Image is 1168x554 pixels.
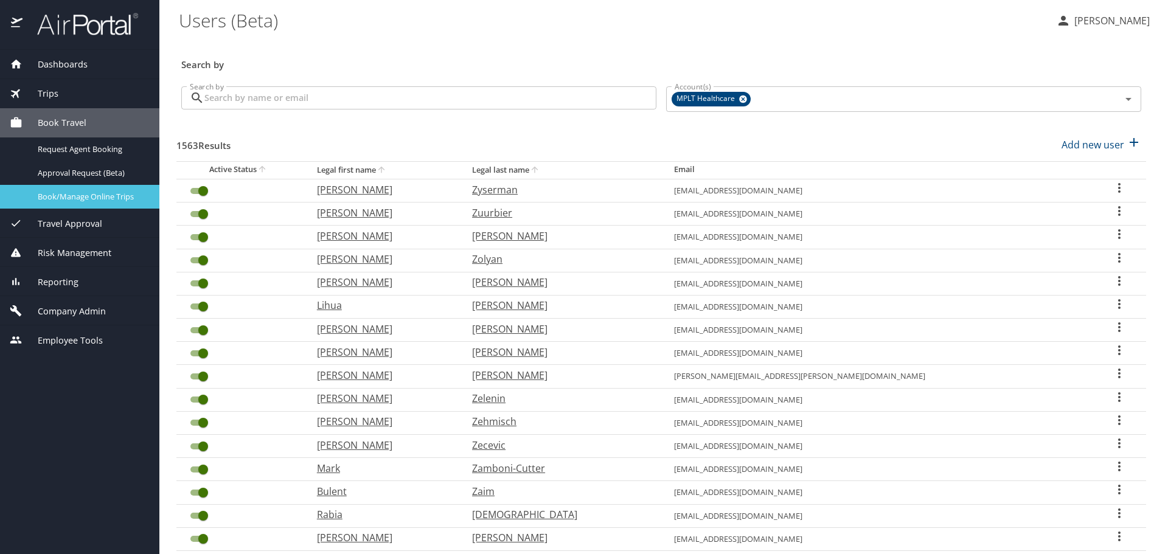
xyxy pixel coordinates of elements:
p: [PERSON_NAME] [472,275,650,289]
p: [PERSON_NAME] [317,368,448,383]
td: [EMAIL_ADDRESS][DOMAIN_NAME] [664,179,1093,202]
img: icon-airportal.png [11,12,24,36]
td: [EMAIL_ADDRESS][DOMAIN_NAME] [664,504,1093,527]
img: airportal-logo.png [24,12,138,36]
th: Legal first name [307,161,462,179]
p: [PERSON_NAME] [317,206,448,220]
span: Dashboards [23,58,88,71]
span: Employee Tools [23,334,103,347]
button: Add new user [1057,131,1146,158]
span: Company Admin [23,305,106,318]
p: Zolyan [472,252,650,266]
td: [PERSON_NAME][EMAIL_ADDRESS][PERSON_NAME][DOMAIN_NAME] [664,365,1093,388]
td: [EMAIL_ADDRESS][DOMAIN_NAME] [664,272,1093,295]
p: [PERSON_NAME] [472,229,650,243]
input: Search by name or email [204,86,656,109]
td: [EMAIL_ADDRESS][DOMAIN_NAME] [664,481,1093,504]
span: Risk Management [23,246,111,260]
h3: Search by [181,50,1141,72]
p: Zyserman [472,182,650,197]
span: MPLT Healthcare [672,92,742,105]
button: sort [529,165,541,176]
p: [PERSON_NAME] [472,345,650,359]
p: Add new user [1062,137,1124,152]
p: Bulent [317,484,448,499]
p: [DEMOGRAPHIC_DATA] [472,507,650,522]
h1: Users (Beta) [179,1,1046,39]
td: [EMAIL_ADDRESS][DOMAIN_NAME] [664,249,1093,272]
td: [EMAIL_ADDRESS][DOMAIN_NAME] [664,435,1093,458]
td: [EMAIL_ADDRESS][DOMAIN_NAME] [664,319,1093,342]
p: [PERSON_NAME] [317,391,448,406]
p: [PERSON_NAME] [472,368,650,383]
td: [EMAIL_ADDRESS][DOMAIN_NAME] [664,458,1093,481]
p: [PERSON_NAME] [1071,13,1150,28]
span: Travel Approval [23,217,102,230]
p: [PERSON_NAME] [472,298,650,313]
p: Zecevic [472,438,650,452]
td: [EMAIL_ADDRESS][DOMAIN_NAME] [664,342,1093,365]
button: [PERSON_NAME] [1051,10,1155,32]
p: Zamboni-Cutter [472,461,650,476]
td: [EMAIL_ADDRESS][DOMAIN_NAME] [664,527,1093,550]
td: [EMAIL_ADDRESS][DOMAIN_NAME] [664,226,1093,249]
h3: 1563 Results [176,131,231,153]
p: [PERSON_NAME] [317,252,448,266]
button: sort [257,164,269,176]
p: Mark [317,461,448,476]
p: [PERSON_NAME] [472,530,650,545]
td: [EMAIL_ADDRESS][DOMAIN_NAME] [664,203,1093,226]
p: [PERSON_NAME] [317,182,448,197]
p: Lihua [317,298,448,313]
span: Trips [23,87,58,100]
p: [PERSON_NAME] [317,322,448,336]
span: Approval Request (Beta) [38,167,145,179]
p: [PERSON_NAME] [317,275,448,289]
th: Legal last name [462,161,664,179]
span: Request Agent Booking [38,144,145,155]
th: Active Status [176,161,307,179]
td: [EMAIL_ADDRESS][DOMAIN_NAME] [664,295,1093,318]
p: [PERSON_NAME] [472,322,650,336]
p: [PERSON_NAME] [317,414,448,429]
span: Book/Manage Online Trips [38,191,145,203]
p: Zuurbier [472,206,650,220]
button: sort [376,165,388,176]
p: [PERSON_NAME] [317,229,448,243]
td: [EMAIL_ADDRESS][DOMAIN_NAME] [664,388,1093,411]
p: Rabia [317,507,448,522]
div: MPLT Healthcare [672,92,751,106]
span: Reporting [23,275,78,289]
p: Zehmisch [472,414,650,429]
p: [PERSON_NAME] [317,345,448,359]
span: Book Travel [23,116,86,130]
p: Zaim [472,484,650,499]
p: Zelenin [472,391,650,406]
p: [PERSON_NAME] [317,530,448,545]
button: Open [1120,91,1137,108]
th: Email [664,161,1093,179]
td: [EMAIL_ADDRESS][DOMAIN_NAME] [664,411,1093,434]
p: [PERSON_NAME] [317,438,448,452]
